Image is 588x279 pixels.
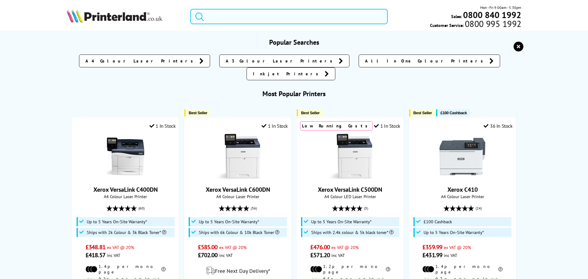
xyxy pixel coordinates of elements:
[422,264,503,275] li: 1.4p per mono page
[327,175,373,181] a: Xerox VersaLink C500DN
[219,55,349,67] a: A3 Colour Laser Printers
[189,111,207,115] span: Best Seller
[297,109,323,116] button: Best Seller
[476,202,482,214] span: (24)
[447,186,478,194] a: Xerox C410
[199,219,259,224] span: Up to 5 Years On-Site Warranty*
[253,71,322,77] span: Inkjet Printers
[138,202,145,214] span: (60)
[364,202,368,214] span: (5)
[439,175,485,181] a: Xerox C410
[184,109,210,116] button: Best Seller
[422,251,442,259] span: £431.99
[107,244,134,250] span: ex VAT @ 20%
[103,134,149,179] img: Xerox VersaLink C400DN
[67,89,522,98] h3: Most Popular Printers
[87,219,147,224] span: Up to 5 Years On-Site Warranty*
[430,21,521,28] span: Customer Service:
[310,264,390,275] li: 1.2p per mono page
[463,9,521,21] b: 0800 840 1992
[422,243,442,251] span: £359.99
[451,13,462,19] span: Sales:
[219,252,233,258] span: inc VAT
[149,123,176,129] div: 1 In Stock
[310,251,330,259] span: £571.20
[311,219,371,224] span: Up to 5 Years On-Site Warranty*
[374,123,400,129] div: 1 In Stock
[67,9,183,24] a: Printerland Logo
[247,67,335,80] a: Inkjet Printers
[301,111,320,115] span: Best Seller
[440,111,467,115] span: £100 Cashback
[79,55,210,67] a: A4 Colour Laser Printers
[85,264,166,275] li: 1.4p per mono page
[409,109,435,116] button: Best Seller
[215,134,261,179] img: Xerox VersaLink C600DN
[331,252,345,258] span: inc VAT
[310,243,330,251] span: £476.00
[318,186,382,194] a: Xerox VersaLink C500DN
[199,230,279,235] span: Ships with 6k Colour & 10k Black Toner
[413,111,432,115] span: Best Seller
[462,12,521,18] a: 0800 840 1992
[365,58,486,64] span: All In One Colour Printers
[67,38,522,47] h3: Popular Searches
[424,230,484,235] span: Up to 5 Years On-Site Warranty*
[436,109,470,116] button: £100 Cashback
[206,186,270,194] a: Xerox VersaLink C600DN
[85,251,105,259] span: £418.57
[413,194,513,199] span: A4 Colour Laser Printer
[331,244,359,250] span: ex VAT @ 20%
[327,134,373,179] img: Xerox VersaLink C500DN
[67,9,162,23] img: Printerland Logo
[188,194,288,199] span: A4 Colour Laser Printer
[262,123,288,129] div: 1 In Stock
[75,194,175,199] span: A4 Colour Laser Printer
[85,243,105,251] span: £348.81
[226,58,336,64] span: A3 Colour Laser Printers
[439,134,485,179] img: Xerox C410
[87,230,166,235] span: Ships with 2k Colour & 3k Black Toner*
[424,219,452,224] span: £100 Cashback
[444,252,457,258] span: inc VAT
[85,58,196,64] span: A4 Colour Laser Printers
[484,123,512,129] div: 36 In Stock
[219,244,247,250] span: ex VAT @ 20%
[198,243,218,251] span: £585.00
[198,251,218,259] span: £702.00
[311,230,394,235] span: Ships with 2.4k colour & 5k black toner*
[480,5,521,10] span: Mon - Fri 9:00am - 5:30pm
[300,194,400,199] span: A4 Colour LED Laser Printer
[444,244,471,250] span: ex VAT @ 20%
[300,121,373,130] div: Low Running Costs
[464,21,521,27] span: 0800 995 1992
[93,186,158,194] a: Xerox VersaLink C400DN
[190,9,388,24] input: Search product or brand
[251,202,257,214] span: (36)
[107,252,120,258] span: inc VAT
[215,175,261,181] a: Xerox VersaLink C600DN
[103,175,149,181] a: Xerox VersaLink C400DN
[359,55,500,67] a: All In One Colour Printers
